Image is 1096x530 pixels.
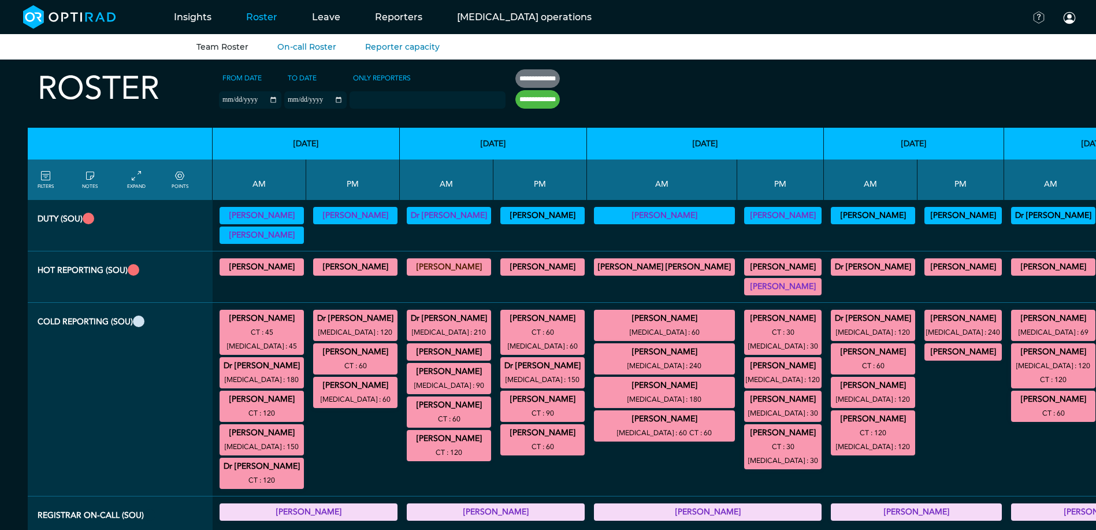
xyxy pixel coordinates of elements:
div: Vetting 10:30 - 13:00 [220,227,304,244]
summary: [PERSON_NAME] [221,260,302,274]
div: General CT/General MRI 12:30 - 14:30 [500,310,585,355]
small: [MEDICAL_DATA] : 60 [617,426,687,440]
summary: [PERSON_NAME] [833,209,913,223]
div: Vetting (30 PF Points) 09:00 - 13:00 [1011,207,1095,224]
summary: [PERSON_NAME] [596,312,733,325]
summary: Dr [PERSON_NAME] [1013,209,1094,223]
div: MRI Neuro 11:30 - 14:00 [220,424,304,455]
div: General CT 14:30 - 15:30 [313,343,397,375]
div: MRI Neuro/MRI MSK 09:00 - 13:00 [594,343,735,375]
div: General MRI 09:30 - 11:00 [407,363,491,394]
div: General MRI 09:00 - 11:00 [831,377,915,408]
summary: Dr [PERSON_NAME] [408,209,489,223]
div: Vetting (30 PF Points) 13:00 - 17:00 [744,207,822,224]
div: General MRI/General CT 11:00 - 13:00 [594,410,735,442]
label: From date [219,69,265,87]
h2: Roster [38,69,159,108]
small: [MEDICAL_DATA] : 69 [1019,325,1088,339]
summary: [PERSON_NAME] [746,260,820,274]
div: MRI Trauma & Urgent/CT Trauma & Urgent 13:00 - 17:00 [744,258,822,276]
div: General MRI 09:00 - 12:30 [407,310,491,341]
div: MRI Trauma & Urgent/CT Trauma & Urgent 13:00 - 17:30 [313,258,397,276]
summary: [PERSON_NAME] [746,426,820,440]
small: [MEDICAL_DATA] : 120 [746,373,820,387]
label: Only Reporters [350,69,414,87]
div: General CT/General MRI 07:30 - 09:00 [220,310,304,355]
summary: [PERSON_NAME] [221,392,302,406]
summary: [PERSON_NAME] [PERSON_NAME] [596,260,733,274]
summary: [PERSON_NAME] [833,412,913,426]
small: CT : 60 [532,440,554,454]
div: General CT 11:30 - 13:30 [220,458,304,489]
div: CT Trauma & Urgent/MRI Trauma & Urgent 09:00 - 13:00 [407,258,491,276]
th: PM [493,160,587,200]
div: General CT 10:30 - 11:30 [1011,391,1095,422]
summary: Dr [PERSON_NAME] [833,260,913,274]
small: CT : 30 [772,325,794,339]
div: CT Trauma & Urgent/MRI Trauma & Urgent 13:00 - 17:00 [924,258,1002,276]
small: [MEDICAL_DATA] : 180 [225,373,299,387]
div: General CT 11:00 - 13:00 [407,430,491,461]
small: CT : 60 [532,325,554,339]
small: CT : 120 [248,473,275,487]
small: CT : 120 [436,446,462,459]
summary: Dr [PERSON_NAME] [408,312,489,325]
a: show/hide notes [82,169,98,190]
div: MRI Trauma & Urgent/CT Trauma & Urgent 09:00 - 13:00 [831,258,915,276]
summary: [PERSON_NAME] [221,312,302,325]
div: Vetting 09:00 - 10:30 [220,207,304,224]
summary: [PERSON_NAME] [502,312,583,325]
summary: Dr [PERSON_NAME] [315,312,396,325]
small: [MEDICAL_DATA] : 240 [627,359,701,373]
div: CB CT Dental 17:30 - 18:30 [924,343,1002,361]
div: General CT/General MRI 13:00 - 14:00 [744,310,822,355]
div: Vetting 13:00 - 17:00 [313,207,397,224]
div: General MRI 10:00 - 13:00 [220,357,304,388]
summary: [PERSON_NAME] [833,345,913,359]
small: [MEDICAL_DATA] : 30 [748,339,818,353]
small: [MEDICAL_DATA] : 120 [836,440,910,454]
div: Registrar On-Call 17:00 - 21:00 [407,503,585,521]
summary: [PERSON_NAME] [408,260,489,274]
summary: [PERSON_NAME] [408,365,489,379]
summary: Dr [PERSON_NAME] [502,359,583,373]
div: Vetting 09:00 - 13:00 [594,207,735,224]
th: AM [824,160,917,200]
a: collapse/expand expected points [172,169,188,190]
div: General CT 08:00 - 09:00 [831,343,915,375]
th: PM [306,160,400,200]
input: null [351,93,408,103]
summary: [PERSON_NAME] [926,209,1000,223]
div: Vetting (30 PF Points) 09:00 - 12:00 [831,207,915,224]
summary: [PERSON_NAME] [1013,392,1094,406]
small: CT : 60 [689,426,712,440]
small: CT : 60 [1042,406,1065,420]
summary: [PERSON_NAME] [502,209,583,223]
summary: Dr [PERSON_NAME] [221,359,302,373]
small: [MEDICAL_DATA] : 30 [748,454,818,468]
div: Vetting 13:00 - 17:00 [500,207,585,224]
div: General MRI 13:00 - 17:00 [924,310,1002,341]
div: General CT 11:00 - 13:00 [220,391,304,422]
div: General MRI 07:00 - 08:00 [594,310,735,341]
small: [MEDICAL_DATA] : 150 [506,373,579,387]
summary: [PERSON_NAME] [1013,312,1094,325]
div: MRI Trauma & Urgent/CT Trauma & Urgent 09:00 - 13:00 [220,258,304,276]
small: [MEDICAL_DATA] : 60 [630,325,700,339]
div: General MRI/General CT 09:00 - 13:00 [1011,343,1095,388]
div: General MRI 14:00 - 16:00 [744,357,822,388]
th: [DATE] [824,128,1004,160]
summary: [PERSON_NAME] [408,505,583,519]
summary: [PERSON_NAME] [315,260,396,274]
small: CT : 60 [344,359,367,373]
small: [MEDICAL_DATA] : 120 [836,392,910,406]
label: To date [284,69,320,87]
summary: [PERSON_NAME] [221,505,396,519]
small: [MEDICAL_DATA] : 120 [318,325,392,339]
summary: [PERSON_NAME] [1013,260,1094,274]
th: [DATE] [587,128,824,160]
summary: Dr [PERSON_NAME] [221,459,302,473]
th: AM [213,160,306,200]
a: Team Roster [196,42,248,52]
a: FILTERS [38,169,54,190]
